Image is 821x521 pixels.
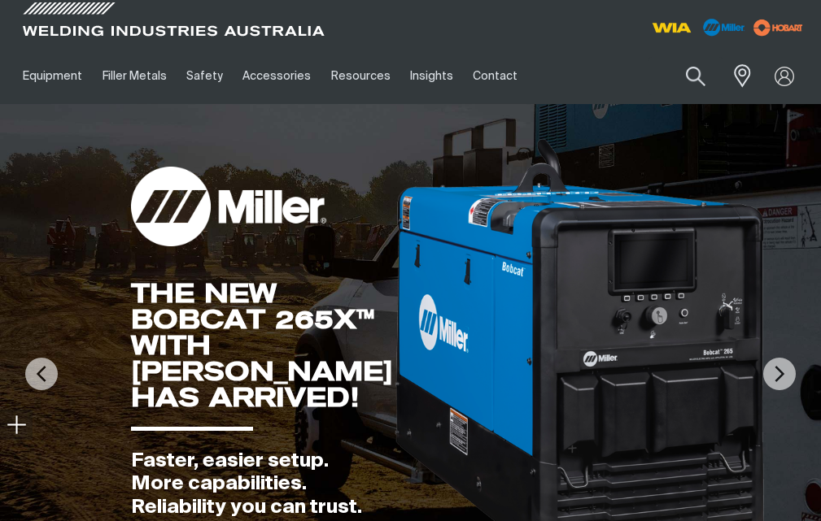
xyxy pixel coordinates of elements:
div: THE NEW BOBCAT 265X™ WITH [PERSON_NAME] HAS ARRIVED! [131,280,393,410]
img: hide socials [7,415,26,434]
a: Equipment [13,48,92,104]
img: miller [749,15,808,40]
img: NextArrow [763,358,796,390]
div: Faster, easier setup. More capabilities. Reliability you can trust. [131,449,393,519]
a: Filler Metals [92,48,176,104]
a: Safety [177,48,233,104]
nav: Main [13,48,609,104]
a: Contact [463,48,527,104]
button: Search products [668,57,723,95]
a: Accessories [233,48,321,104]
a: Resources [321,48,400,104]
a: Insights [400,48,463,104]
input: Product name or item number... [648,57,723,95]
img: PrevArrow [25,358,58,390]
